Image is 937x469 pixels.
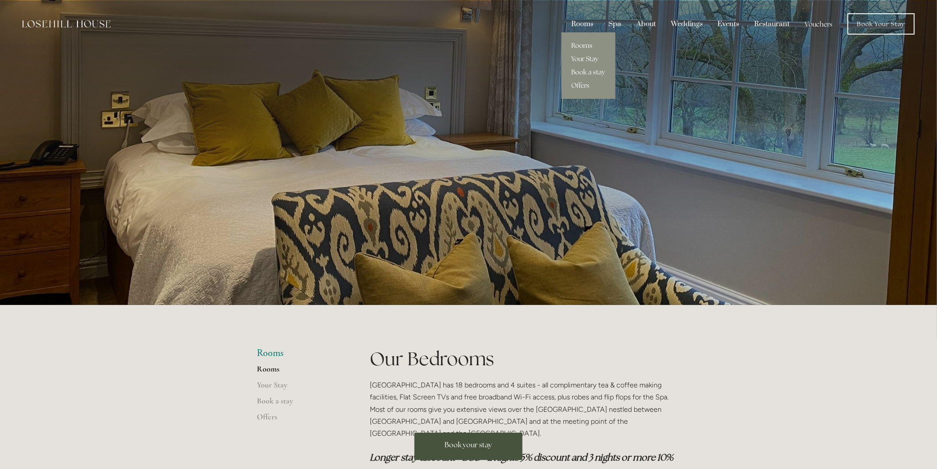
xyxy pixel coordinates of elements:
[22,20,111,27] img: Losehill House
[370,379,680,439] p: [GEOGRAPHIC_DATA] has 18 bedrooms and 4 suites - all complimentary tea & coffee making facilities...
[414,433,523,460] a: Book your stay
[257,412,341,428] a: Offers
[664,16,709,32] div: Weddings
[257,364,341,380] a: Rooms
[848,13,915,35] a: Book Your Stay
[602,16,628,32] div: Spa
[257,380,341,396] a: Your Stay
[445,440,492,449] span: Book your stay
[257,396,341,412] a: Book a stay
[711,16,746,32] div: Events
[561,52,616,66] a: Your Stay
[748,16,797,32] div: Restaurant
[561,66,616,79] a: Book a stay
[630,16,662,32] div: About
[561,79,616,92] a: Offers
[257,348,341,359] li: Rooms
[565,16,600,32] div: Rooms
[798,16,840,32] a: Vouchers
[561,39,616,52] a: Rooms
[370,348,680,370] h1: Our Bedrooms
